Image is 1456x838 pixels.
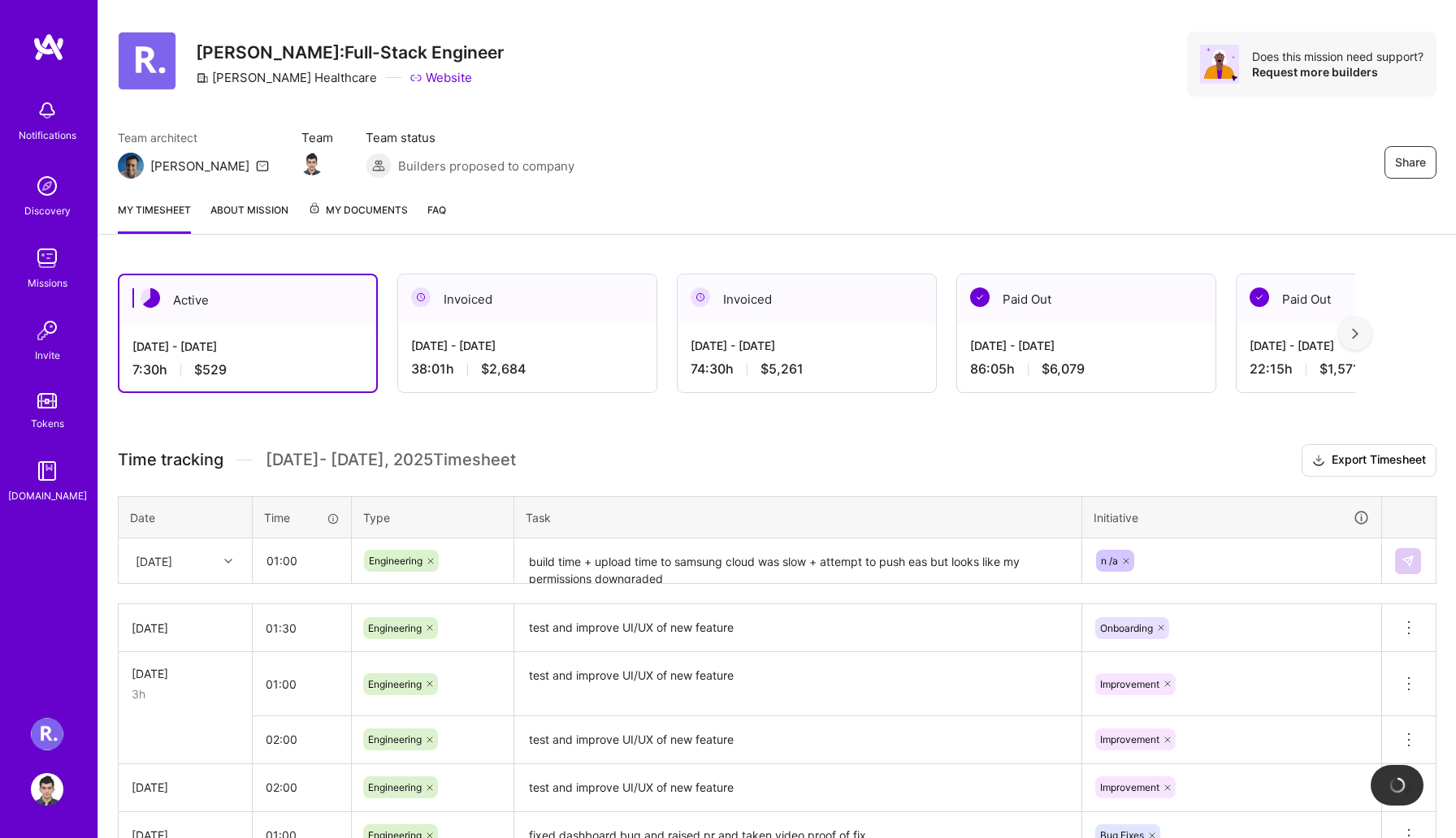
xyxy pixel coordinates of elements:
span: Share [1395,154,1426,171]
input: HH:MM [253,718,351,761]
a: Roger Healthcare: Roger Heath:Full-Stack Engineer [27,718,67,750]
a: FAQ [427,201,446,234]
div: Paid Out [957,274,1215,324]
img: loading [1389,777,1406,793]
img: Submit [1402,555,1415,568]
div: [DATE] - [DATE] [132,338,363,355]
div: Missions [28,274,67,292]
span: My Documents [308,201,408,219]
img: Avatar [1200,45,1239,84]
div: Does this mission need support? [1252,49,1423,64]
span: $529 [194,361,227,378]
img: Invoiced [691,287,710,307]
a: User Avatar [27,773,67,806]
img: Team Member Avatar [300,151,324,175]
div: [PERSON_NAME] [150,158,249,175]
div: 3h [132,685,239,702]
img: User Avatar [31,773,63,806]
span: Team [301,129,333,146]
span: Engineering [368,622,422,634]
img: tokens [37,393,57,408]
a: About Mission [210,201,288,234]
img: guide book [31,455,63,487]
img: teamwork [31,242,63,274]
div: 74:30 h [691,361,923,378]
h3: [PERSON_NAME]:Full-Stack Engineer [196,42,504,63]
img: Active [141,288,160,308]
a: My timesheet [118,201,191,234]
div: Initiative [1094,508,1370,527]
textarea: test and improve UI/UX of new feature [516,766,1080,810]
span: $1,571 [1319,361,1359,378]
i: icon CompanyGray [196,71,209,84]
span: Engineering [368,733,422,745]
img: Builders proposed to company [366,153,392,179]
i: icon Mail [256,159,269,172]
a: Team Member Avatar [301,149,323,177]
img: Paid Out [970,287,990,307]
span: Engineering [368,678,422,690]
span: Engineering [368,781,422,793]
span: Improvement [1100,781,1159,793]
th: Task [514,496,1082,538]
img: Invite [31,314,63,347]
div: [DATE] [132,779,239,796]
input: HH:MM [253,539,350,582]
div: 38:01 h [411,361,643,378]
img: bell [31,94,63,127]
div: Notifications [19,127,76,144]
img: Roger Healthcare: Roger Heath:Full-Stack Engineer [31,718,63,750]
div: null [1395,548,1423,574]
div: [DATE] - [DATE] [691,337,923,354]
img: discovery [31,170,63,202]
a: Website [409,69,472,86]
img: Paid Out [1250,287,1269,307]
div: [DATE] - [DATE] [411,337,643,354]
span: Improvement [1100,733,1159,745]
div: [PERSON_NAME] Healthcare [196,69,377,86]
div: Time [264,509,340,526]
img: right [1352,328,1358,339]
img: logo [32,32,65,62]
button: Share [1384,146,1436,179]
div: 86:05 h [970,361,1202,378]
span: $2,684 [481,361,526,378]
textarea: test and improve UI/UX of new feature [516,718,1080,762]
span: Onboarding [1100,622,1153,634]
div: [DATE] [132,620,239,637]
div: [DATE] [132,665,239,682]
img: Team Architect [118,153,144,179]
div: Discovery [24,202,71,219]
span: Team architect [118,129,269,146]
span: [DATE] - [DATE] , 2025 Timesheet [266,450,516,470]
input: HH:MM [253,766,351,809]
i: icon Download [1312,452,1325,469]
span: Builders proposed to company [398,158,574,175]
div: [DATE] - [DATE] [970,337,1202,354]
textarea: test and improve UI/UX of new feature [516,606,1080,650]
th: Date [119,496,253,538]
span: Improvement [1100,678,1159,690]
span: n /a [1101,555,1118,567]
span: $5,261 [760,361,804,378]
span: Team status [366,129,574,146]
img: Invoiced [411,287,431,307]
div: [DATE] [136,552,172,569]
div: 7:30 h [132,361,363,378]
div: Tokens [31,415,64,432]
div: Request more builders [1252,64,1423,80]
textarea: test and improve UI/UX of new feature [516,654,1080,715]
th: Type [352,496,514,538]
span: Engineering [369,555,422,567]
div: Active [119,275,376,325]
img: Company Logo [118,32,176,90]
input: HH:MM [253,607,351,650]
i: icon Chevron [224,557,232,565]
input: HH:MM [253,663,351,706]
span: Time tracking [118,450,223,470]
span: $6,079 [1042,361,1085,378]
div: Invite [35,347,60,364]
a: My Documents [308,201,408,234]
div: Invoiced [678,274,936,324]
textarea: build time + upload time to samsung cloud was slow + attempt to push eas but looks like my permis... [516,540,1080,583]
